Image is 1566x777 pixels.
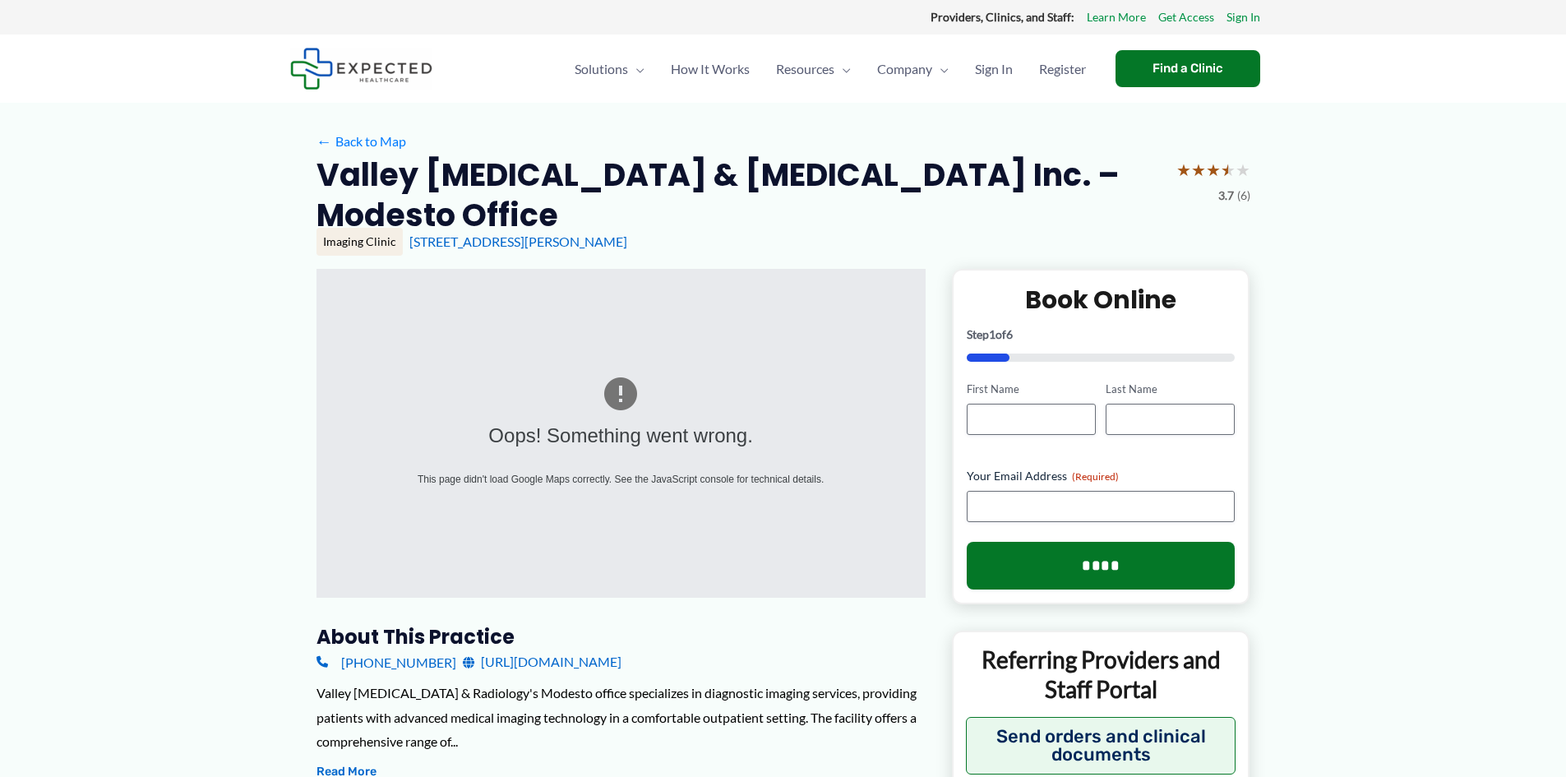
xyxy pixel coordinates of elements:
a: SolutionsMenu Toggle [561,40,658,98]
div: Oops! Something went wrong. [381,418,861,455]
span: ★ [1176,155,1191,185]
label: Your Email Address [967,468,1236,484]
h2: Valley [MEDICAL_DATA] & [MEDICAL_DATA] Inc. – Modesto Office [316,155,1163,236]
a: CompanyMenu Toggle [864,40,962,98]
a: [URL][DOMAIN_NAME] [463,650,621,674]
strong: Providers, Clinics, and Staff: [931,10,1074,24]
a: Get Access [1158,7,1214,28]
span: (Required) [1072,470,1119,483]
span: ★ [1221,155,1236,185]
div: Imaging Clinic [316,228,403,256]
span: ★ [1191,155,1206,185]
a: ←Back to Map [316,129,406,154]
span: Register [1039,40,1086,98]
span: (6) [1237,185,1250,206]
span: 6 [1006,327,1013,341]
a: [PHONE_NUMBER] [316,650,456,674]
span: Solutions [575,40,628,98]
div: This page didn't load Google Maps correctly. See the JavaScript console for technical details. [381,470,861,488]
p: Referring Providers and Staff Portal [966,645,1236,705]
a: Sign In [1226,7,1260,28]
span: ★ [1206,155,1221,185]
span: Company [877,40,932,98]
span: Sign In [975,40,1013,98]
p: Step of [967,329,1236,340]
a: ResourcesMenu Toggle [763,40,864,98]
span: Menu Toggle [834,40,851,98]
span: How It Works [671,40,750,98]
h2: Book Online [967,284,1236,316]
a: Register [1026,40,1099,98]
a: [STREET_ADDRESS][PERSON_NAME] [409,234,627,249]
span: ← [316,133,332,149]
img: Expected Healthcare Logo - side, dark font, small [290,48,432,90]
span: 1 [989,327,995,341]
label: First Name [967,382,1096,397]
span: Resources [776,40,834,98]
nav: Primary Site Navigation [561,40,1099,98]
span: Menu Toggle [628,40,644,98]
h3: About this practice [316,624,926,650]
a: Find a Clinic [1116,50,1260,87]
a: Learn More [1087,7,1146,28]
a: How It Works [658,40,763,98]
a: Sign In [962,40,1026,98]
button: Send orders and clinical documents [966,717,1236,775]
label: Last Name [1106,382,1235,397]
div: Valley [MEDICAL_DATA] & Radiology's Modesto office specializes in diagnostic imaging services, pr... [316,681,926,754]
span: Menu Toggle [932,40,949,98]
span: ★ [1236,155,1250,185]
span: 3.7 [1218,185,1234,206]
